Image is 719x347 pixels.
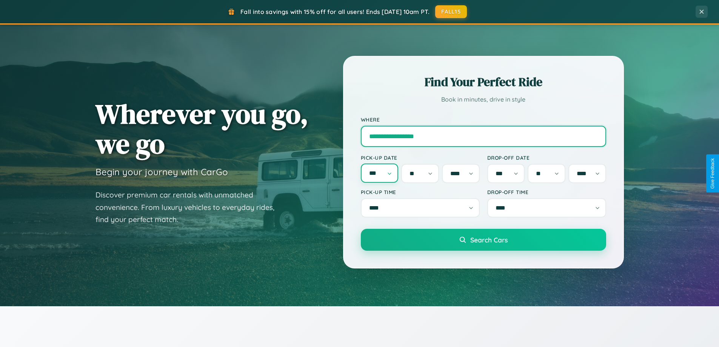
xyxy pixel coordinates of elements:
[470,236,508,244] span: Search Cars
[435,5,467,18] button: FALL15
[95,189,284,226] p: Discover premium car rentals with unmatched convenience. From luxury vehicles to everyday rides, ...
[487,154,606,161] label: Drop-off Date
[361,154,480,161] label: Pick-up Date
[361,94,606,105] p: Book in minutes, drive in style
[361,116,606,123] label: Where
[361,189,480,195] label: Pick-up Time
[240,8,430,15] span: Fall into savings with 15% off for all users! Ends [DATE] 10am PT.
[710,158,715,189] div: Give Feedback
[361,229,606,251] button: Search Cars
[95,99,308,159] h1: Wherever you go, we go
[95,166,228,177] h3: Begin your journey with CarGo
[487,189,606,195] label: Drop-off Time
[361,74,606,90] h2: Find Your Perfect Ride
